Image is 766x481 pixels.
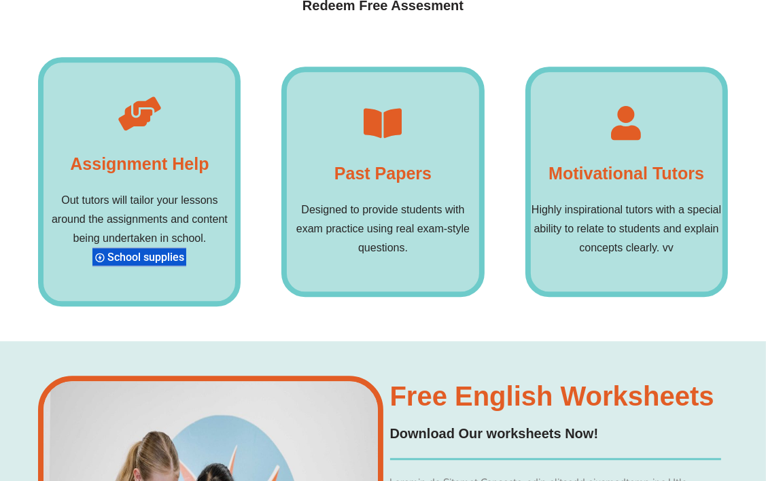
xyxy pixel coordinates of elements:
div: School supplies [92,247,186,266]
h4: Past Papers [334,160,432,187]
iframe: Chat Widget [698,416,766,481]
h4: Download Our worksheets Now! [390,423,721,444]
p: Highly inspirational tutors with a special ability to relate to students and explain concepts cle... [531,200,723,257]
h3: Free English Worksheets​ [390,382,721,410]
span: School supplies [107,251,188,264]
h4: Motivational Tutors [549,160,704,187]
p: Out tutors will tailor your lessons around the assignments and content being undertaken in school. [43,191,235,267]
p: Designed to provide students with exam practice using real exam-style questions. [287,200,478,257]
h4: Assignment Help [70,150,209,177]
